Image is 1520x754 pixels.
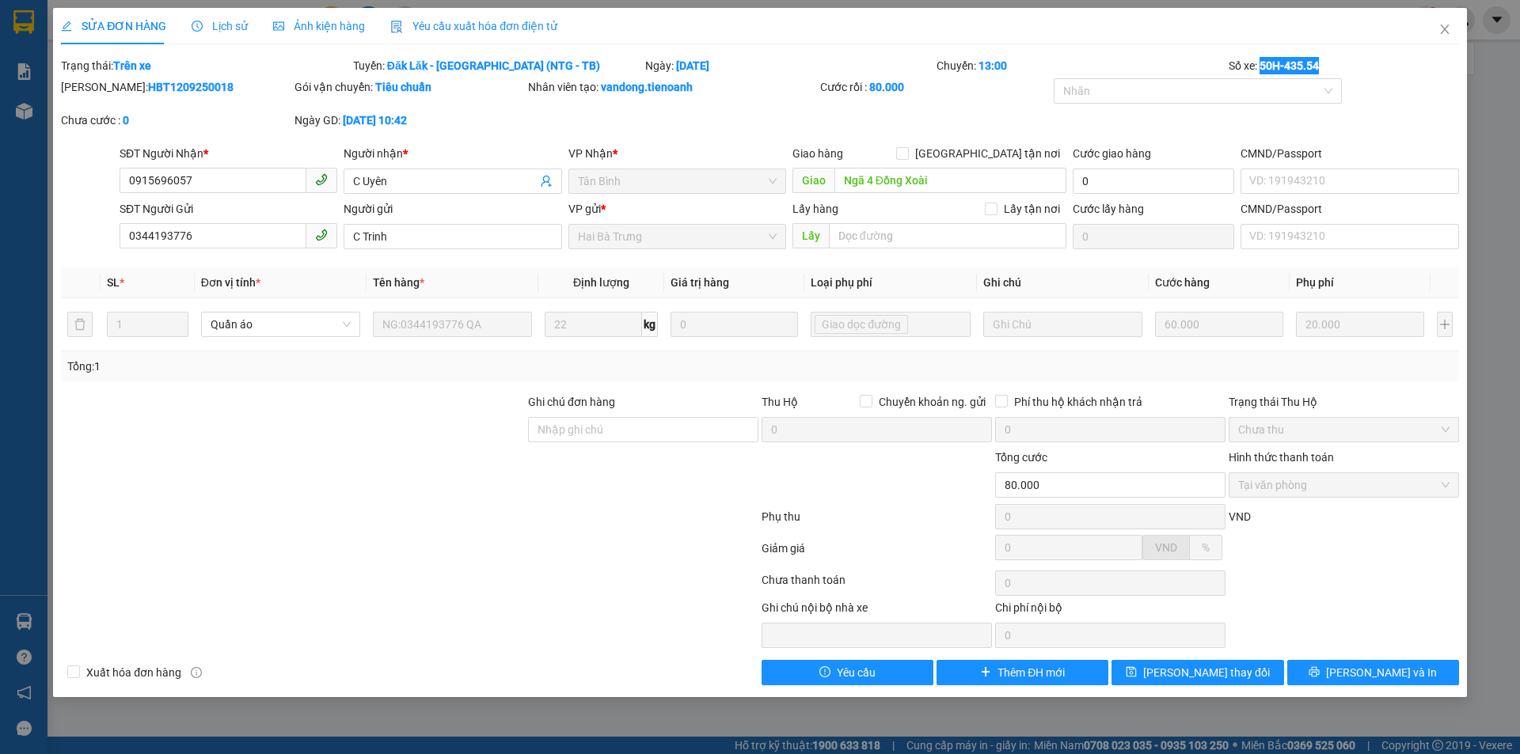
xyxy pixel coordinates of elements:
span: Giao hàng [792,147,843,160]
button: save[PERSON_NAME] thay đổi [1111,660,1283,685]
span: Lấy [792,223,829,248]
b: vandong.tienoanh [601,81,693,93]
input: Dọc đường [834,168,1066,193]
div: Cước rồi : [820,78,1051,96]
span: Tại văn phòng [1238,473,1450,497]
img: icon [390,21,403,33]
span: Cước hàng [1155,276,1210,289]
span: Lấy tận nơi [997,200,1066,218]
span: VND [1155,541,1177,554]
span: Giao dọc đường [815,315,908,334]
div: Chưa thanh toán [760,571,994,599]
div: Gói vận chuyển: [294,78,525,96]
span: Thêm ĐH mới [997,664,1065,681]
div: Ngày GD: [294,112,525,129]
span: Ảnh kiện hàng [273,20,365,32]
b: [DATE] [676,59,709,72]
span: Đơn vị tính [201,276,260,289]
input: VD: Bàn, Ghế [373,312,532,337]
span: VP Nhận [568,147,613,160]
span: Lấy hàng [792,203,838,215]
b: 80.000 [869,81,904,93]
div: Tổng: 1 [67,358,587,375]
div: Chuyến: [935,57,1227,74]
span: edit [61,21,72,32]
input: 0 [1155,312,1283,337]
input: 0 [671,312,799,337]
b: Đăk Lăk - [GEOGRAPHIC_DATA] (NTG - TB) [387,59,600,72]
span: SL [107,276,120,289]
span: picture [273,21,284,32]
div: Người nhận [344,145,561,162]
span: Xuất hóa đơn hàng [80,664,188,681]
span: Lịch sử [192,20,248,32]
span: save [1126,666,1137,679]
span: Giao dọc đường [822,316,901,333]
span: Tổng cước [995,451,1047,464]
span: Tân Bình [578,169,777,193]
span: Hai Bà Trưng [578,225,777,248]
label: Hình thức thanh toán [1229,451,1334,464]
span: clock-circle [192,21,203,32]
span: phone [315,173,328,186]
span: Tên hàng [373,276,424,289]
div: Số xe: [1227,57,1461,74]
span: close [1438,23,1451,36]
span: kg [642,312,658,337]
div: Ghi chú nội bộ nhà xe [762,599,992,623]
span: Chuyển khoản ng. gửi [872,393,992,411]
span: plus [980,666,991,679]
span: [GEOGRAPHIC_DATA] tận nơi [909,145,1066,162]
span: Yêu cầu [837,664,876,681]
b: 0 [123,114,129,127]
span: [PERSON_NAME] thay đổi [1143,664,1270,681]
span: Quần áo [211,313,351,336]
span: Thu Hộ [762,396,798,408]
span: Chưa thu [1238,418,1450,441]
div: Tuyến: [351,57,644,74]
th: Loại phụ phí [804,267,976,298]
span: SỬA ĐƠN HÀNG [61,20,166,32]
span: printer [1309,666,1320,679]
input: Dọc đường [829,223,1066,248]
div: SĐT Người Gửi [120,200,337,218]
div: Trạng thái Thu Hộ [1229,393,1459,411]
button: exclamation-circleYêu cầu [762,660,933,685]
label: Cước giao hàng [1073,147,1151,160]
button: plus [1437,312,1453,337]
div: [PERSON_NAME]: [61,78,291,96]
div: Chưa cước : [61,112,291,129]
span: user-add [540,175,553,188]
div: Người gửi [344,200,561,218]
input: Ghi Chú [983,312,1142,337]
button: printer[PERSON_NAME] và In [1287,660,1459,685]
button: delete [67,312,93,337]
input: Ghi chú đơn hàng [528,417,758,442]
b: 50H-435.54 [1260,59,1319,72]
span: phone [315,229,328,241]
b: HBT1209250018 [148,81,234,93]
div: Nhân viên tạo: [528,78,817,96]
span: VND [1229,510,1251,523]
div: CMND/Passport [1241,200,1458,218]
div: CMND/Passport [1241,145,1458,162]
div: VP gửi [568,200,786,218]
span: Giao [792,168,834,193]
b: Trên xe [113,59,151,72]
span: Phụ phí [1296,276,1334,289]
label: Cước lấy hàng [1073,203,1144,215]
b: [DATE] 10:42 [343,114,407,127]
div: Giảm giá [760,540,994,567]
th: Ghi chú [977,267,1149,298]
span: Giá trị hàng [671,276,729,289]
input: Cước giao hàng [1073,169,1234,194]
button: plusThêm ĐH mới [937,660,1108,685]
div: Ngày: [644,57,936,74]
span: Phí thu hộ khách nhận trả [1008,393,1149,411]
div: SĐT Người Nhận [120,145,337,162]
span: [PERSON_NAME] và In [1326,664,1437,681]
b: 13:00 [978,59,1007,72]
input: Cước lấy hàng [1073,224,1234,249]
span: info-circle [191,667,202,678]
div: Chi phí nội bộ [995,599,1225,623]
